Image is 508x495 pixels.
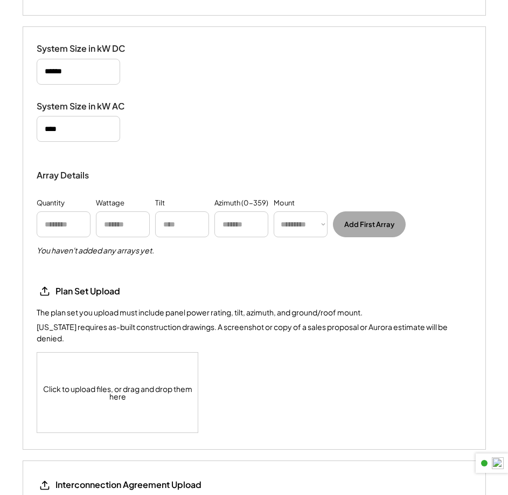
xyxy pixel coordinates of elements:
[55,286,163,297] div: Plan Set Upload
[214,198,268,209] div: Azimuth (0-359)
[37,245,154,256] h5: You haven't added any arrays yet.
[37,353,199,432] div: Click to upload files, or drag and drop them here
[37,101,144,112] div: System Size in kW AC
[155,198,165,209] div: Tilt
[333,211,406,237] button: Add First Array
[37,198,65,209] div: Quantity
[37,321,472,344] div: [US_STATE] requires as-built construction drawings. A screenshot or copy of a sales proposal or A...
[55,479,201,491] div: Interconnection Agreement Upload
[37,169,91,182] div: Array Details
[37,43,144,54] div: System Size in kW DC
[37,307,363,318] div: The plan set you upload must include panel power rating, tilt, azimuth, and ground/roof mount.
[274,198,295,209] div: Mount
[96,198,124,209] div: Wattage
